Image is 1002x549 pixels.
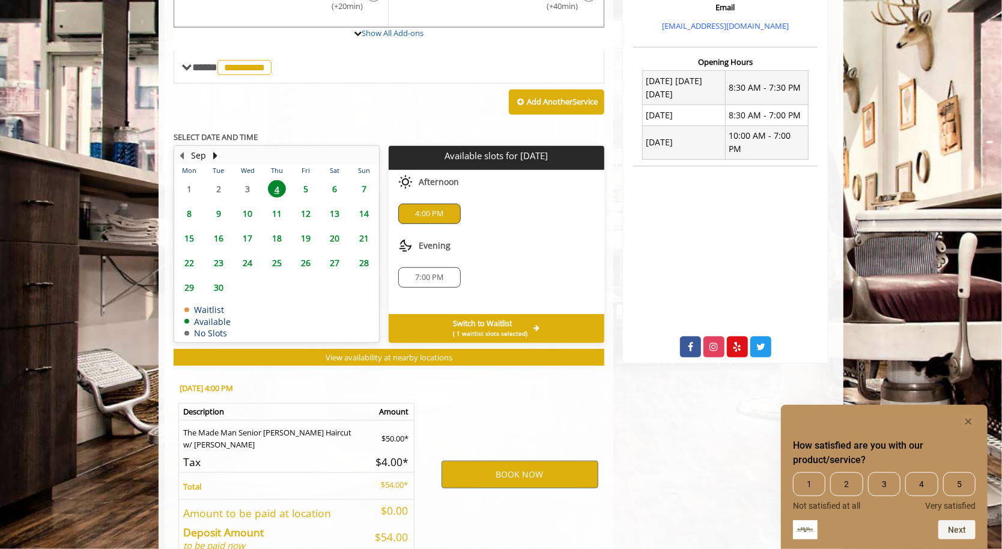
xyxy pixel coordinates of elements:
td: Select day27 [320,250,349,275]
a: [EMAIL_ADDRESS][DOMAIN_NAME] [662,20,789,31]
td: Waitlist [184,305,231,314]
span: 13 [326,205,344,222]
td: Select day24 [233,250,262,275]
button: Next Month [211,149,220,162]
img: evening slots [398,238,413,253]
span: 22 [180,254,198,271]
div: How satisfied are you with our product/service? Select an option from 1 to 5, with 1 being Not sa... [793,414,976,539]
span: 15 [180,229,198,247]
span: 27 [326,254,344,271]
td: No Slots [184,329,231,338]
span: Very satisfied [925,501,976,511]
img: afternoon slots [398,175,413,189]
th: Mon [175,165,204,177]
span: 24 [238,254,257,271]
th: Sun [350,165,379,177]
td: Select day28 [350,250,379,275]
span: 29 [180,279,198,296]
td: 8:30 AM - 7:30 PM [725,71,808,105]
span: 21 [355,229,373,247]
span: 4 [905,472,938,496]
td: Select day23 [204,250,232,275]
span: 28 [355,254,373,271]
span: 17 [238,229,257,247]
span: 20 [326,229,344,247]
td: [DATE] [643,126,726,160]
span: 12 [297,205,315,222]
div: How satisfied are you with our product/service? Select an option from 1 to 5, with 1 being Not sa... [793,472,976,511]
td: Select day8 [175,201,204,226]
b: [DATE] 4:00 PM [180,383,233,393]
td: 8:30 AM - 7:00 PM [725,105,808,126]
span: Switch to Waitlist [453,319,512,329]
p: $54.00* [372,479,408,491]
span: 3 [868,472,900,496]
span: Evening [419,241,451,250]
td: Select day29 [175,275,204,300]
td: 10:00 AM - 7:00 PM [725,126,808,160]
span: 6 [326,180,344,198]
span: 2 [830,472,863,496]
span: 23 [210,254,228,271]
span: 5 [297,180,315,198]
td: Select day9 [204,201,232,226]
span: 11 [268,205,286,222]
span: Not satisfied at all [793,501,860,511]
td: Select day18 [262,226,291,250]
button: Hide survey [961,414,976,429]
td: Select day5 [291,177,320,201]
th: Fri [291,165,320,177]
h3: Opening Hours [633,58,818,66]
span: ( 1 waitlist slots selected) [453,329,527,338]
td: [DATE] [643,105,726,126]
td: Select day19 [291,226,320,250]
td: Select day12 [291,201,320,226]
h3: Email [636,3,815,11]
a: Show All Add-ons [362,28,424,38]
b: SELECT DATE AND TIME [174,132,258,142]
td: Select day14 [350,201,379,226]
td: Select day15 [175,226,204,250]
td: Select day4 [262,177,291,201]
h2: How satisfied are you with our product/service? Select an option from 1 to 5, with 1 being Not sa... [793,438,976,467]
span: 5 [943,472,976,496]
button: View availability at nearby locations [174,349,604,366]
b: Deposit Amount [183,525,264,539]
b: Description [183,406,224,417]
button: Previous Month [177,149,187,162]
h5: $54.00 [372,532,408,543]
th: Wed [233,165,262,177]
span: 8 [180,205,198,222]
span: View availability at nearby locations [326,352,452,363]
span: 9 [210,205,228,222]
button: Add AnotherService [509,89,604,115]
div: 4:00 PM [398,204,460,224]
h5: $0.00 [372,505,408,517]
span: 25 [268,254,286,271]
td: Select day7 [350,177,379,201]
td: Select day20 [320,226,349,250]
td: Select day10 [233,201,262,226]
span: 19 [297,229,315,247]
h5: $4.00* [372,456,408,468]
b: Total [183,481,201,492]
b: Amount [379,406,408,417]
td: Select day6 [320,177,349,201]
button: Sep [192,149,207,162]
p: Available slots for [DATE] [393,151,599,161]
h5: Tax [183,456,363,468]
span: 4:00 PM [415,209,443,219]
th: Thu [262,165,291,177]
span: 4 [268,180,286,198]
span: 18 [268,229,286,247]
td: Select day22 [175,250,204,275]
td: Select day25 [262,250,291,275]
span: Switch to Waitlist( 1 waitlist slots selected) [453,319,527,338]
span: 10 [238,205,257,222]
td: Select day21 [350,226,379,250]
span: 1 [793,472,825,496]
td: [DATE] [DATE] [DATE] [643,71,726,105]
span: 26 [297,254,315,271]
h5: Amount to be paid at location [183,508,363,519]
td: Select day11 [262,201,291,226]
